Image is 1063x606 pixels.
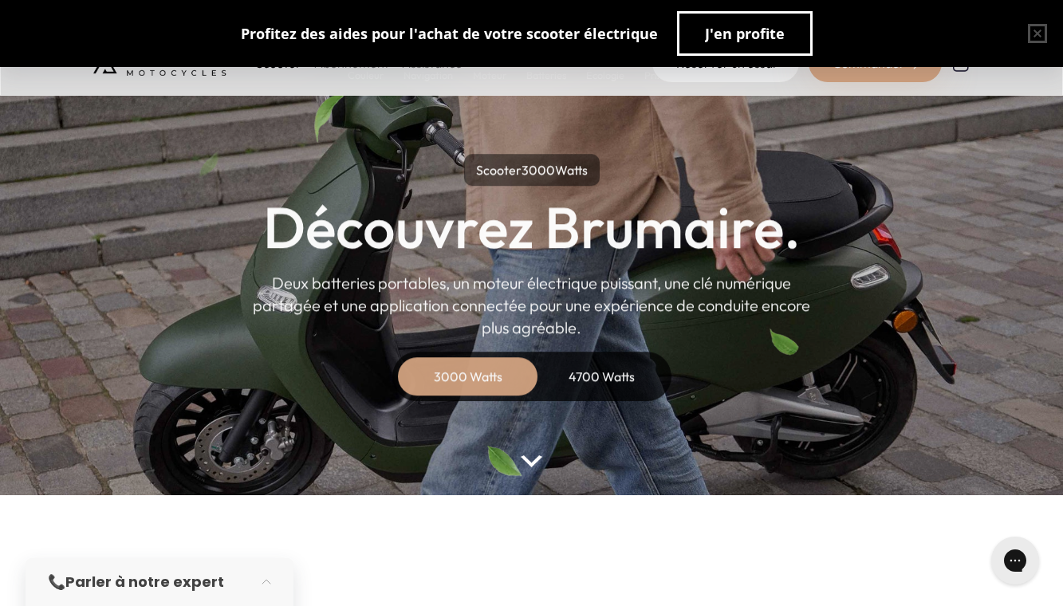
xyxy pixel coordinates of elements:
[983,531,1047,590] iframe: Gorgias live chat messenger
[521,455,541,467] img: arrow-bottom.png
[464,154,600,186] p: Scooter Watts
[253,272,811,339] p: Deux batteries portables, un moteur électrique puissant, une clé numérique partagée et une applic...
[522,162,555,178] span: 3000
[538,357,666,395] div: 4700 Watts
[404,357,532,395] div: 3000 Watts
[263,199,801,256] h1: Découvrez Brumaire.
